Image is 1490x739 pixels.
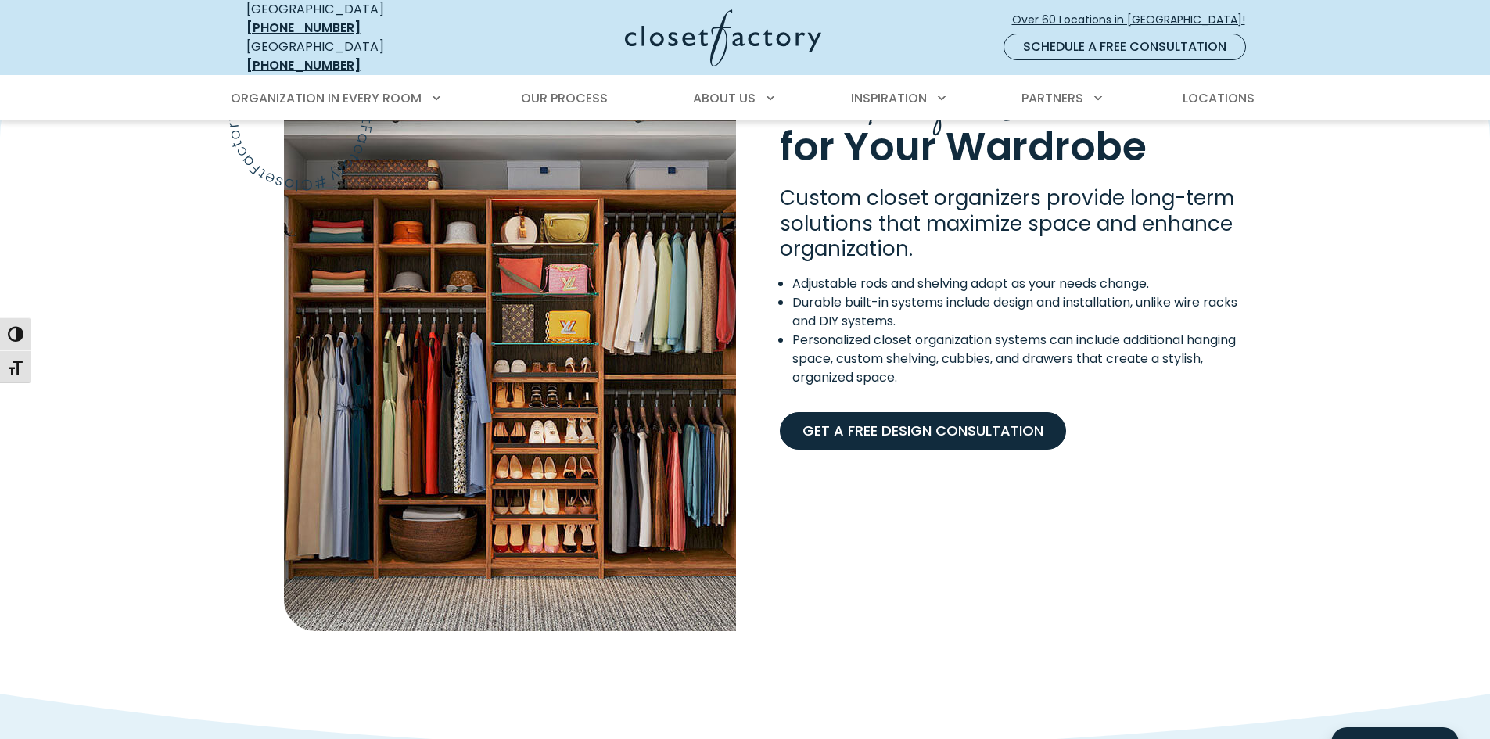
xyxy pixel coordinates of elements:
[246,19,361,37] a: [PHONE_NUMBER]
[780,119,1147,174] span: for Your Wardrobe
[1183,89,1255,107] span: Locations
[792,293,1257,331] li: Durable built-in systems include design and installation, unlike wire racks and DIY systems.
[246,38,473,75] div: [GEOGRAPHIC_DATA]
[220,77,1271,120] nav: Primary Menu
[1004,34,1246,60] a: Schedule a Free Consultation
[1012,12,1258,28] span: Over 60 Locations in [GEOGRAPHIC_DATA]!
[521,89,608,107] span: Our Process
[625,9,821,66] img: Closet Factory Logo
[1011,6,1258,34] a: Over 60 Locations in [GEOGRAPHIC_DATA]!
[284,84,736,631] img: Closet organization
[792,274,1257,293] li: Adjustable rods and shelving adapt as your needs change.
[246,56,361,74] a: [PHONE_NUMBER]
[780,184,1234,263] span: Custom closet organizers provide long-term solutions that maximize space and enhance organization.
[851,89,927,107] span: Inspiration
[231,89,422,107] span: Organization in Every Room
[693,89,756,107] span: About Us
[1021,89,1083,107] span: Partners
[780,412,1066,450] a: Get A Free Design Consultation
[792,331,1257,387] li: Personalized closet organization systems can include additional hanging space, custom shelving, c...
